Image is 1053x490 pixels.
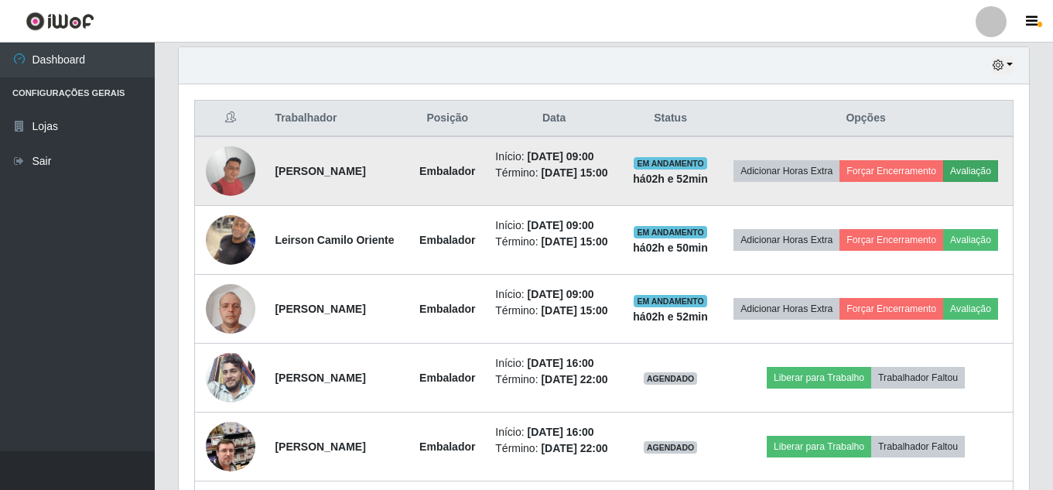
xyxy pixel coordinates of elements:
strong: [PERSON_NAME] [275,165,365,177]
strong: [PERSON_NAME] [275,440,365,453]
time: [DATE] 15:00 [541,304,607,317]
li: Início: [495,149,613,165]
img: 1710898857944.jpeg [206,146,255,196]
li: Início: [495,286,613,303]
strong: há 02 h e 50 min [633,242,708,254]
button: Liberar para Trabalho [767,436,871,457]
span: EM ANDAMENTO [634,295,707,307]
strong: Embalador [419,440,475,453]
li: Término: [495,372,613,388]
time: [DATE] 16:00 [528,357,594,369]
span: EM ANDAMENTO [634,226,707,238]
button: Liberar para Trabalho [767,367,871,389]
time: [DATE] 09:00 [528,288,594,300]
time: [DATE] 16:00 [528,426,594,438]
time: [DATE] 22:00 [541,373,607,385]
li: Término: [495,303,613,319]
button: Adicionar Horas Extra [733,160,839,182]
strong: há 02 h e 52 min [633,310,708,323]
span: AGENDADO [644,441,698,454]
time: [DATE] 15:00 [541,166,607,179]
time: [DATE] 09:00 [528,219,594,231]
button: Avaliação [943,229,998,251]
img: 1646132801088.jpeg [206,353,255,403]
li: Término: [495,234,613,250]
strong: Embalador [419,372,475,384]
th: Data [486,101,622,137]
button: Trabalhador Faltou [871,436,965,457]
img: 1723391026413.jpeg [206,276,255,341]
button: Forçar Encerramento [839,229,943,251]
button: Forçar Encerramento [839,298,943,320]
img: 1748488941321.jpeg [206,207,255,272]
li: Término: [495,440,613,457]
span: AGENDADO [644,372,698,385]
button: Forçar Encerramento [839,160,943,182]
button: Avaliação [943,160,998,182]
strong: Leirson Camilo Oriente [275,234,394,246]
img: CoreUI Logo [26,12,94,31]
li: Término: [495,165,613,181]
time: [DATE] 09:00 [528,150,594,163]
strong: Embalador [419,303,475,315]
strong: [PERSON_NAME] [275,303,365,315]
button: Adicionar Horas Extra [733,298,839,320]
strong: Embalador [419,234,475,246]
strong: [PERSON_NAME] [275,372,365,384]
li: Início: [495,424,613,440]
time: [DATE] 15:00 [541,235,607,248]
th: Posição [409,101,486,137]
th: Status [622,101,719,137]
time: [DATE] 22:00 [541,442,607,454]
button: Avaliação [943,298,998,320]
li: Início: [495,218,613,234]
li: Início: [495,355,613,372]
button: Trabalhador Faltou [871,367,965,389]
th: Opções [719,101,1013,137]
strong: há 02 h e 52 min [633,173,708,185]
strong: Embalador [419,165,475,177]
button: Adicionar Horas Extra [733,229,839,251]
th: Trabalhador [265,101,409,137]
span: EM ANDAMENTO [634,157,707,170]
